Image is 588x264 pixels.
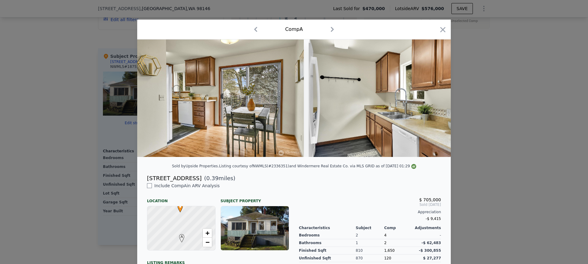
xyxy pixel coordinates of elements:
div: 2 [384,239,413,247]
div: Listing courtesy of NWMLS (#2336351) and Windermere Real Estate Co. via MLS GRID as of [DATE] 01:29 [219,164,416,168]
span: − [205,238,209,246]
span: 120 [384,256,391,260]
span: + [205,229,209,237]
div: Finished Sqft [299,247,356,255]
div: 2 [356,232,384,239]
div: Unfinished Sqft [299,255,356,262]
span: 0.39 [206,175,219,181]
div: 810 [356,247,384,255]
div: Adjustments [413,225,441,230]
div: • [176,204,180,208]
span: $ 27,277 [423,256,441,260]
div: Subject Property [221,194,289,203]
div: Sold by Upside Properties . [172,164,219,168]
div: Location [147,194,216,203]
span: -$ 9,415 [426,217,441,221]
img: Property Img [127,39,304,157]
div: [STREET_ADDRESS] [147,174,202,183]
img: NWMLS Logo [411,164,416,169]
span: 4 [384,233,386,237]
span: ( miles) [202,174,235,183]
div: Bedrooms [299,232,356,239]
span: -$ 62,483 [421,241,441,245]
a: Zoom out [203,238,212,247]
a: Zoom in [203,229,212,238]
img: Property Img [309,39,485,157]
span: $ 705,000 [419,197,441,202]
div: A [178,234,181,238]
span: -$ 300,855 [419,248,441,253]
div: Characteristics [299,225,356,230]
div: - [413,232,441,239]
div: Subject [356,225,384,230]
div: 870 [356,255,384,262]
div: Comp A [285,26,303,33]
div: Bathrooms [299,239,356,247]
div: 1 [356,239,384,247]
span: 1,650 [384,248,394,253]
span: • [176,202,184,211]
span: Sold [DATE] [299,202,441,207]
div: Comp [384,225,413,230]
span: Include Comp A in ARV Analysis [152,183,222,188]
div: Appreciation [299,210,441,214]
span: A [178,234,186,240]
